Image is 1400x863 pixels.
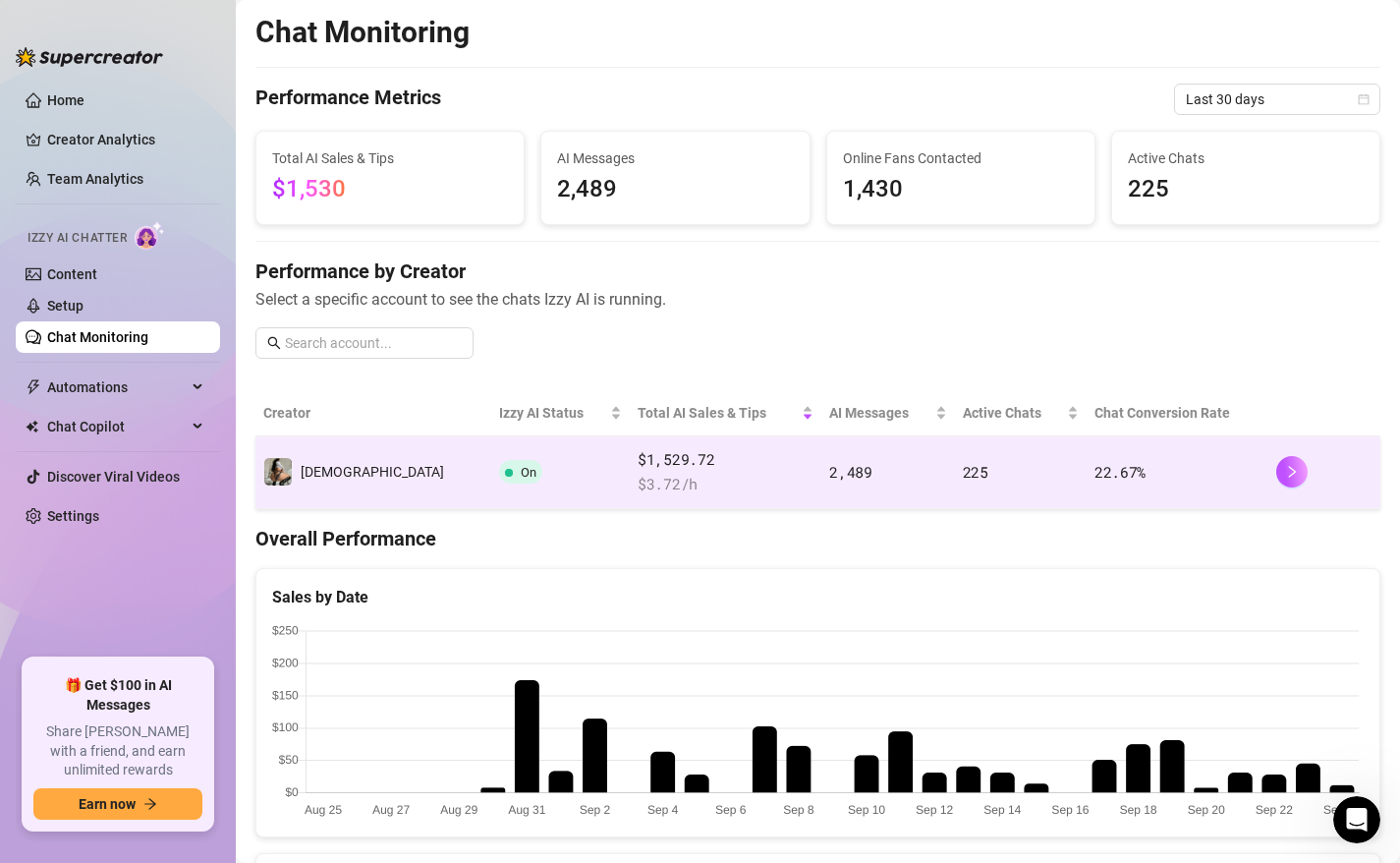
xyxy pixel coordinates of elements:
[143,797,157,811] span: arrow-right
[963,462,988,482] span: 225
[47,372,187,403] span: Automations
[630,390,821,436] th: Total AI Sales & Tips
[829,402,930,424] span: AI Messages
[28,229,127,248] span: Izzy AI Chatter
[1128,147,1364,169] span: Active Chats
[47,508,99,524] a: Settings
[1186,85,1369,114] span: Last 30 days
[491,390,630,436] th: Izzy AI Status
[1128,171,1364,208] span: 225
[843,147,1079,169] span: Online Fans Contacted
[33,788,202,820] button: Earn nowarrow-right
[47,298,84,314] a: Setup
[557,147,793,169] span: AI Messages
[79,796,136,812] span: Earn now
[264,458,292,486] img: Goddess
[1094,462,1146,482] span: 22.67 %
[829,462,872,482] span: 2,489
[638,402,798,424] span: Total AI Sales & Tips
[255,525,1380,552] h4: Overall Performance
[1087,390,1268,436] th: Chat Conversion Rate
[16,47,163,67] img: logo-BBDzfeDw.svg
[47,411,187,442] span: Chat Copilot
[521,465,536,480] span: On
[255,84,441,115] h4: Performance Metrics
[963,402,1063,424] span: Active Chats
[821,390,954,436] th: AI Messages
[33,676,202,715] span: 🎁 Get $100 in AI Messages
[255,287,1380,312] span: Select a specific account to see the chats Izzy AI is running.
[955,390,1087,436] th: Active Chats
[843,171,1079,208] span: 1,430
[255,258,1380,285] h4: Performance by Creator
[557,171,793,208] span: 2,489
[47,124,204,155] a: Creator Analytics
[47,171,143,187] a: Team Analytics
[47,469,180,485] a: Discover Viral Videos
[47,329,148,345] a: Chat Monitoring
[135,221,165,250] img: AI Chatter
[1285,465,1299,479] span: right
[47,92,84,108] a: Home
[1333,796,1380,843] iframe: Intercom live chat
[1276,456,1308,488] button: right
[285,332,462,354] input: Search account...
[255,390,491,436] th: Creator
[1358,93,1370,105] span: calendar
[26,420,38,433] img: Chat Copilot
[272,585,1364,609] div: Sales by Date
[255,14,470,51] h2: Chat Monitoring
[26,379,41,395] span: thunderbolt
[499,402,606,424] span: Izzy AI Status
[47,266,97,282] a: Content
[33,722,202,780] span: Share [PERSON_NAME] with a friend, and earn unlimited rewards
[301,464,444,480] span: [DEMOGRAPHIC_DATA]
[267,336,281,350] span: search
[272,175,346,202] span: $1,530
[638,473,813,496] span: $ 3.72 /h
[638,448,813,472] span: $1,529.72
[272,147,508,169] span: Total AI Sales & Tips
